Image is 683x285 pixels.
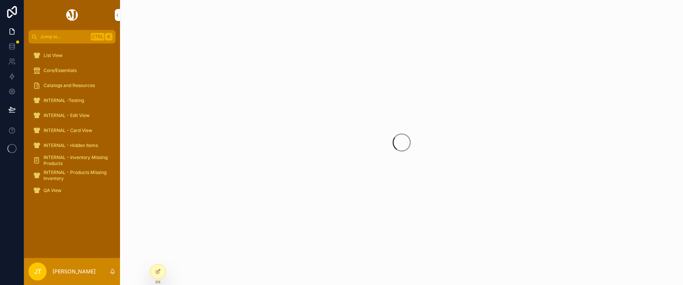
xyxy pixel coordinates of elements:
span: Ctrl [91,33,104,40]
a: List View [29,49,116,62]
span: Core/Essentials [44,67,77,73]
span: INTERNAL - Card View [44,127,92,133]
img: App logo [65,9,79,21]
span: INTERNAL - Products Missing Inventory [44,169,108,181]
a: Catalogs and Resources [29,79,116,92]
a: INTERNAL - Products Missing Inventory [29,169,116,182]
a: QA View [29,184,116,197]
span: JT [34,267,41,276]
a: INTERNAL - Hidden Items [29,139,116,152]
div: scrollable content [24,43,120,207]
span: QA View [44,187,62,193]
span: INTERNAL - Edit View [44,112,90,118]
a: Core/Essentials [29,64,116,77]
span: Catalogs and Resources [44,82,95,88]
a: INTERNAL - Inventory Missing Products [29,154,116,167]
a: INTERNAL - Card View [29,124,116,137]
span: INTERNAL -Testing [44,97,84,103]
span: Jump to... [40,34,88,40]
a: INTERNAL -Testing [29,94,116,107]
span: K [106,34,112,40]
a: INTERNAL - Edit View [29,109,116,122]
span: INTERNAL - Hidden Items [44,142,98,148]
p: [PERSON_NAME] [53,268,96,275]
span: INTERNAL - Inventory Missing Products [44,154,108,166]
span: List View [44,52,63,58]
button: Jump to...CtrlK [29,30,116,43]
